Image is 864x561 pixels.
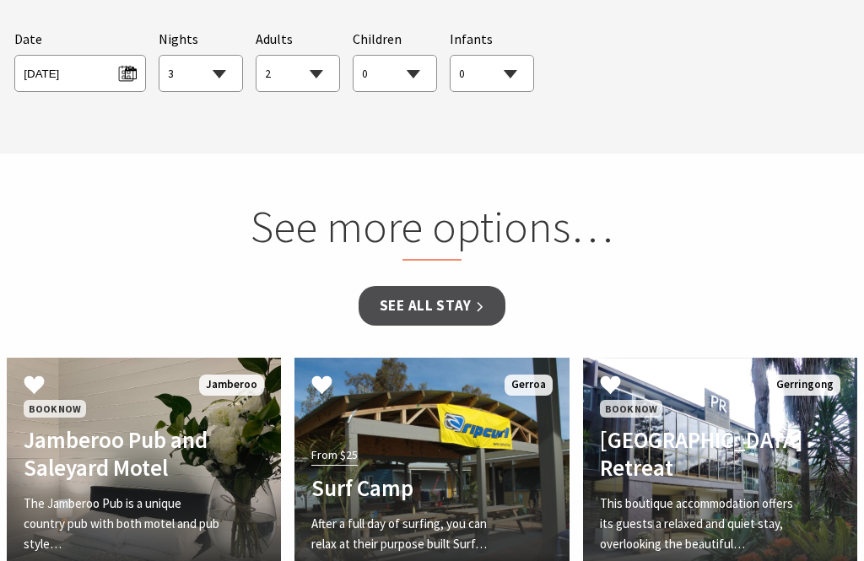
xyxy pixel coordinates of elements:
button: Click to Favourite Park Ridge Retreat [583,359,638,416]
span: Children [353,31,402,48]
div: Please choose your desired arrival date [14,30,145,93]
h2: See more options… [159,201,704,262]
button: Click to Favourite Surf Camp [294,359,349,416]
span: [DATE] [24,61,136,84]
a: See all Stay [359,287,505,326]
span: Adults [256,31,293,48]
span: Infants [450,31,493,48]
p: After a full day of surfing, you can relax at their purpose built Surf… [311,515,511,555]
span: From $25 [311,446,358,466]
span: Date [14,31,42,48]
p: This boutique accommodation offers its guests a relaxed and quiet stay, overlooking the beautiful… [600,494,800,555]
span: Nights [159,30,198,51]
h4: Jamberoo Pub and Saleyard Motel [24,427,224,482]
span: Jamberoo [199,375,264,396]
h4: [GEOGRAPHIC_DATA] Retreat [600,427,800,482]
p: The Jamberoo Pub is a unique country pub with both motel and pub style… [24,494,224,555]
h4: Surf Camp [311,475,511,502]
div: Choose a number of nights [159,30,243,93]
span: Gerroa [505,375,553,396]
button: Click to Favourite Jamberoo Pub and Saleyard Motel [7,359,62,416]
span: Gerringong [769,375,840,396]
